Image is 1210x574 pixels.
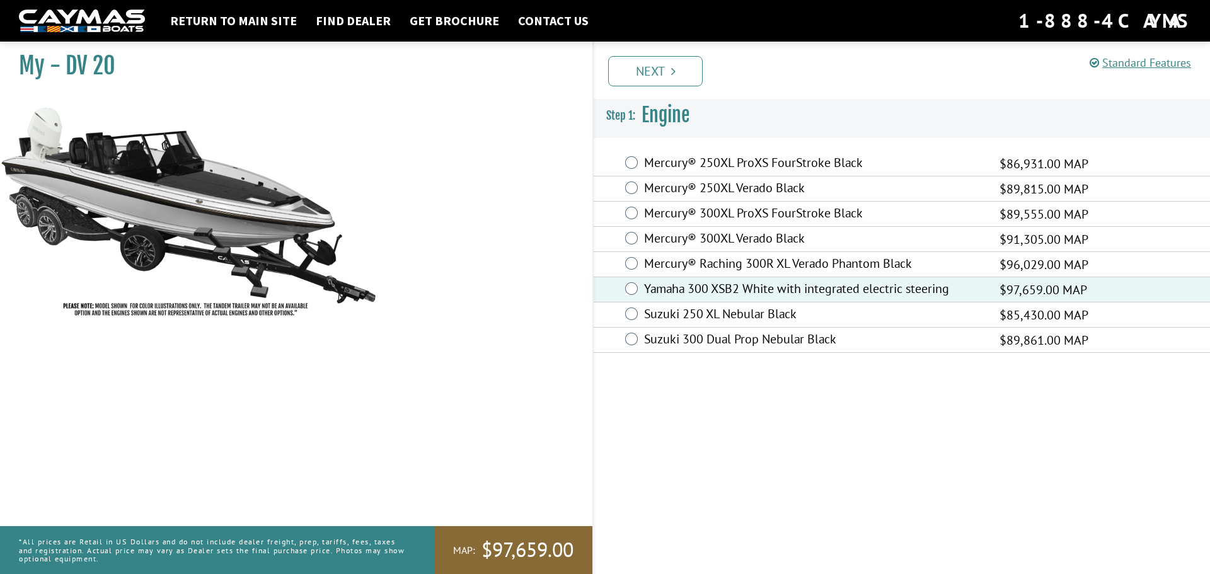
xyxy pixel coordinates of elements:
[644,256,984,274] label: Mercury® Raching 300R XL Verado Phantom Black
[481,537,573,563] span: $97,659.00
[19,52,561,80] h1: My - DV 20
[403,13,505,29] a: Get Brochure
[644,155,984,173] label: Mercury® 250XL ProXS FourStroke Black
[594,92,1210,139] h3: Engine
[1000,280,1087,299] span: $97,659.00 MAP
[1000,154,1088,173] span: $86,931.00 MAP
[1018,7,1191,35] div: 1-888-4CAYMAS
[605,54,1210,86] ul: Pagination
[1000,331,1088,350] span: $89,861.00 MAP
[453,544,475,557] span: MAP:
[1000,306,1088,324] span: $85,430.00 MAP
[1000,255,1088,274] span: $96,029.00 MAP
[1090,55,1191,70] a: Standard Features
[644,306,984,324] label: Suzuki 250 XL Nebular Black
[1000,180,1088,198] span: $89,815.00 MAP
[512,13,595,29] a: Contact Us
[19,9,145,33] img: white-logo-c9c8dbefe5ff5ceceb0f0178aa75bf4bb51f6bca0971e226c86eb53dfe498488.png
[644,231,984,249] label: Mercury® 300XL Verado Black
[309,13,397,29] a: Find Dealer
[644,180,984,198] label: Mercury® 250XL Verado Black
[644,205,984,224] label: Mercury® 300XL ProXS FourStroke Black
[608,56,703,86] a: Next
[644,281,984,299] label: Yamaha 300 XSB2 White with integrated electric steering
[164,13,303,29] a: Return to main site
[434,526,592,574] a: MAP:$97,659.00
[644,331,984,350] label: Suzuki 300 Dual Prop Nebular Black
[1000,230,1088,249] span: $91,305.00 MAP
[19,531,406,569] p: *All prices are Retail in US Dollars and do not include dealer freight, prep, tariffs, fees, taxe...
[1000,205,1088,224] span: $89,555.00 MAP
